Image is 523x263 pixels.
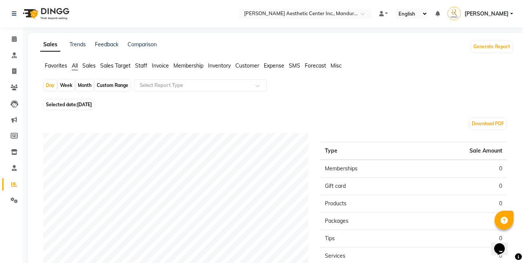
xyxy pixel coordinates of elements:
span: Sales Target [100,62,131,69]
td: Packages [320,213,414,230]
th: Type [320,142,414,160]
span: Favorites [45,62,67,69]
span: Staff [135,62,147,69]
div: Month [76,80,93,91]
a: Feedback [95,41,118,48]
img: logo [19,3,71,24]
img: Oscar Razzouk [447,7,461,20]
td: 0 [413,195,507,213]
div: Custom Range [95,80,130,91]
a: Comparison [128,41,157,48]
span: Invoice [152,62,169,69]
td: 0 [413,160,507,178]
span: Selected date: [44,100,94,109]
td: Tips [320,230,414,247]
span: Expense [264,62,284,69]
span: Customer [235,62,259,69]
button: Download PDF [470,118,506,129]
td: Products [320,195,414,213]
td: Memberships [320,160,414,178]
span: Sales [82,62,96,69]
div: Day [44,80,57,91]
span: Inventory [208,62,231,69]
th: Sale Amount [413,142,507,160]
a: Trends [69,41,86,48]
div: Week [58,80,74,91]
span: Misc [331,62,342,69]
td: 0 [413,230,507,247]
span: All [72,62,78,69]
span: [DATE] [77,102,92,107]
span: [PERSON_NAME] [465,10,509,18]
td: Gift card [320,178,414,195]
td: 0 [413,178,507,195]
span: Membership [173,62,203,69]
iframe: chat widget [491,233,515,255]
span: Forecast [305,62,326,69]
a: Sales [40,38,60,52]
span: SMS [289,62,300,69]
td: 0 [413,213,507,230]
button: Generate Report [471,41,512,52]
